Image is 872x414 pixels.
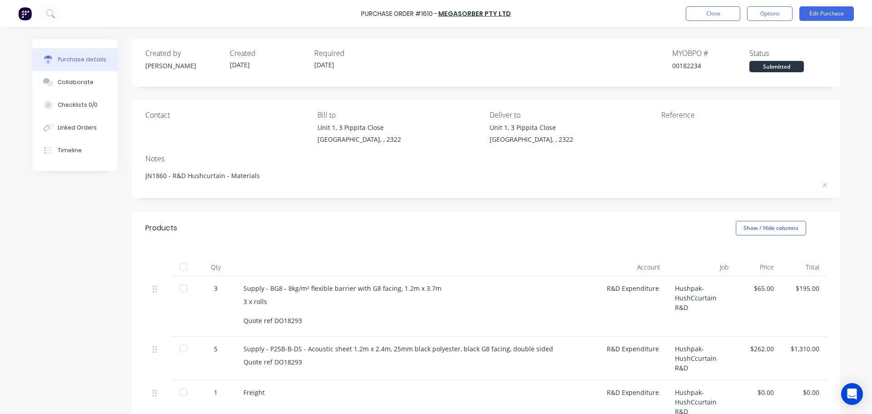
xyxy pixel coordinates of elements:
[314,48,391,59] div: Required
[145,153,827,164] div: Notes
[749,48,827,59] div: Status
[788,388,819,397] div: $0.00
[686,6,740,21] button: Close
[743,284,774,293] div: $65.00
[32,139,118,162] button: Timeline
[672,48,749,59] div: MYOB PO #
[661,110,827,120] div: Reference
[243,344,592,354] div: Supply - P25B-B-DS - Acoustic sheet 1.2m x 2.4m, 25mm black polyester, black G8 facing, double sided
[736,221,806,235] button: Show / Hide columns
[490,123,573,132] div: Unit 1, 3 Pippita Close
[361,9,437,19] div: Purchase Order #1610 -
[145,166,827,187] textarea: JN1860 - R&D Hushcurtain - Materials
[58,78,94,86] div: Collaborate
[788,344,819,354] div: $1,310.00
[203,284,229,293] div: 3
[781,258,827,276] div: Total
[317,123,401,132] div: Unit 1, 3 Pippita Close
[32,48,118,71] button: Purchase details
[58,55,106,64] div: Purchase details
[599,276,668,337] div: R&D Expenditure
[243,388,592,397] div: Freight
[58,101,98,109] div: Checklists 0/0
[145,223,177,234] div: Products
[317,110,483,120] div: Bill to
[243,357,592,367] div: Quote ref DO18293
[799,6,854,21] button: Edit Purchase
[668,258,736,276] div: Job
[490,110,655,120] div: Deliver to
[672,61,749,70] div: 00182234
[145,48,223,59] div: Created by
[736,258,781,276] div: Price
[18,7,32,20] img: Factory
[668,276,736,337] div: Hushpak-HushCcurtain R&D
[841,383,863,405] div: Open Intercom Messenger
[145,110,311,120] div: Contact
[32,116,118,139] button: Linked Orders
[599,258,668,276] div: Account
[58,124,97,132] div: Linked Orders
[195,258,236,276] div: Qty
[32,71,118,94] button: Collaborate
[243,284,592,293] div: Supply - BG8 - 8kg/m² flexible barrier with G8 facing, 1.2m x 3.7m
[788,284,819,293] div: $195.00
[438,9,511,18] a: Megasorber Pty Ltd
[58,146,82,155] div: Timeline
[490,135,573,144] div: [GEOGRAPHIC_DATA], , 2322
[203,344,229,354] div: 5
[743,344,774,354] div: $262.00
[203,388,229,397] div: 1
[743,388,774,397] div: $0.00
[145,61,223,70] div: [PERSON_NAME]
[243,297,592,325] div: 3 x rolls Quote ref DO18293
[230,48,307,59] div: Created
[749,61,804,72] div: Submitted
[317,135,401,144] div: [GEOGRAPHIC_DATA], , 2322
[32,94,118,116] button: Checklists 0/0
[599,337,668,380] div: R&D Expenditure
[747,6,793,21] button: Options
[668,337,736,380] div: Hushpak-HushCcurtain R&D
